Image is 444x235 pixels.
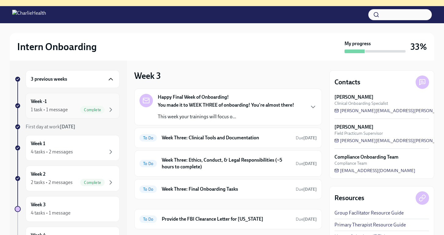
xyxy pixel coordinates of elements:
[303,135,317,141] strong: [DATE]
[410,41,427,52] h3: 33%
[334,167,415,174] a: [EMAIL_ADDRESS][DOMAIN_NAME]
[162,134,291,141] h6: Week Three: Clinical Tools and Documentation
[31,98,47,105] h6: Week -1
[17,41,97,53] h2: Intern Onboarding
[31,76,67,83] h6: 3 previous weeks
[303,217,317,222] strong: [DATE]
[12,10,46,20] img: CharlieHealth
[296,161,317,167] span: October 6th, 2025 10:00
[345,40,371,47] strong: My progress
[334,130,383,136] span: Field Practicum Supervisor
[296,186,317,192] span: October 4th, 2025 10:00
[296,216,317,222] span: October 21st, 2025 10:00
[139,133,317,143] a: To DoWeek Three: Clinical Tools and DocumentationDue[DATE]
[31,106,68,113] div: 1 task • 1 message
[296,135,317,141] span: October 6th, 2025 10:00
[80,180,105,185] span: Complete
[334,193,364,203] h4: Resources
[134,70,161,81] h3: Week 3
[334,94,374,101] strong: [PERSON_NAME]
[31,210,70,216] div: 4 tasks • 1 message
[296,161,317,166] span: Due
[31,171,45,178] h6: Week 2
[31,179,73,186] div: 2 tasks • 2 messages
[334,222,406,228] a: Primary Therapist Resource Guide
[31,201,46,208] h6: Week 3
[303,161,317,166] strong: [DATE]
[139,184,317,194] a: To DoWeek Three: Final Onboarding TasksDue[DATE]
[334,124,374,130] strong: [PERSON_NAME]
[139,187,157,192] span: To Do
[296,135,317,141] span: Due
[334,210,404,216] a: Group Facilitator Resource Guide
[80,108,105,112] span: Complete
[296,217,317,222] span: Due
[334,101,388,106] span: Clinical Onboarding Specialist
[139,161,157,166] span: To Do
[334,78,360,87] h4: Contacts
[303,187,317,192] strong: [DATE]
[162,186,291,193] h6: Week Three: Final Onboarding Tasks
[334,160,367,166] span: Compliance Team
[26,124,75,130] span: First day at work
[26,70,120,88] div: 3 previous weeks
[15,135,120,161] a: Week 14 tasks • 2 messages
[139,136,157,140] span: To Do
[15,123,120,130] a: First day at work[DATE]
[139,214,317,224] a: To DoProvide the FBI Clearance Letter for [US_STATE]Due[DATE]
[158,102,294,108] strong: You made it to WEEK THREE of onboarding! You're almost there!
[296,187,317,192] span: Due
[162,157,291,170] h6: Week Three: Ethics, Conduct, & Legal Responsibilities (~5 hours to complete)
[60,124,75,130] strong: [DATE]
[15,166,120,191] a: Week 22 tasks • 2 messagesComplete
[15,196,120,222] a: Week 34 tasks • 1 message
[162,216,291,222] h6: Provide the FBI Clearance Letter for [US_STATE]
[158,94,229,101] strong: Happy Final Week of Onboarding!
[158,113,294,120] p: This week your trainings will focus o...
[139,217,157,222] span: To Do
[31,149,73,155] div: 4 tasks • 2 messages
[31,140,45,147] h6: Week 1
[139,156,317,171] a: To DoWeek Three: Ethics, Conduct, & Legal Responsibilities (~5 hours to complete)Due[DATE]
[15,93,120,119] a: Week -11 task • 1 messageComplete
[334,154,399,160] strong: Compliance Onboarding Team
